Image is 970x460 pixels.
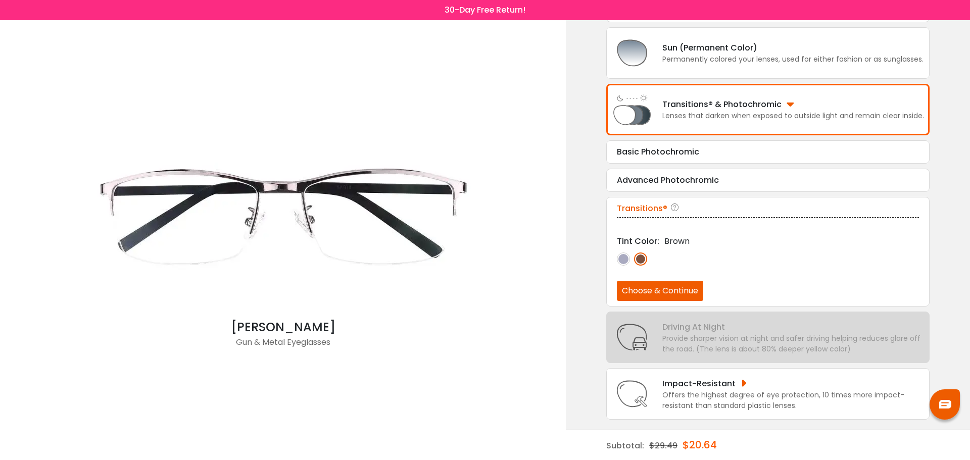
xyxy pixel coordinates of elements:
div: Provide sharper vision at night and safer driving helping reduces glare off the road. (The lens i... [662,333,924,354]
img: TransBrown.png [634,252,647,266]
div: Sun (Permanent Color) [662,41,924,54]
img: chat [939,400,951,408]
div: Basic Photochromic [617,146,919,158]
div: [PERSON_NAME] [81,318,485,336]
img: Light Adjusting [612,89,652,130]
div: Permanently colored your lenses, used for either fashion or as sunglasses. [662,54,924,65]
button: Choose & Continue [617,281,703,301]
div: Transitions® [617,202,919,215]
div: Advanced Photochromic [617,174,919,186]
div: Impact-Resistant [662,377,924,390]
span: Brown [664,235,690,247]
div: Lenses that darken when exposed to outside light and remain clear inside. [662,111,924,121]
img: TransGray.png [617,252,630,266]
span: Tint Color: [617,235,659,247]
img: Gun William - Metal Eyeglasses [81,116,485,318]
div: Offers the highest degree of eye protection, 10 times more impact-resistant than standard plastic... [662,390,924,411]
div: $20.64 [683,430,717,459]
div: Gun & Metal Eyeglasses [81,336,485,356]
img: Sun [612,33,652,73]
div: Driving At Night [662,321,924,333]
div: Transitions® & Photochromic [662,98,924,111]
